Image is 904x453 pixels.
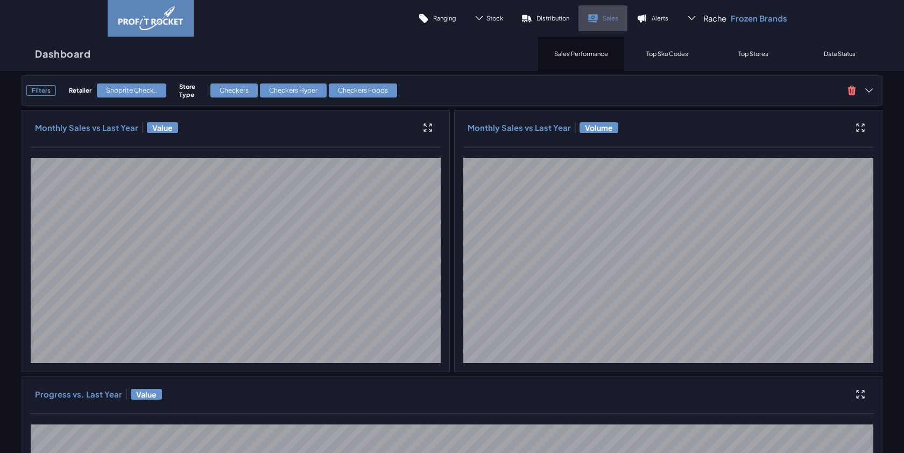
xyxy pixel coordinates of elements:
[731,13,787,24] p: Frozen Brands
[35,122,138,133] h3: Monthly Sales vs Last Year
[35,389,122,400] h3: Progress vs. Last Year
[433,14,456,22] p: Ranging
[580,122,618,133] span: Volume
[627,5,677,31] a: Alerts
[26,85,56,96] h3: Filters
[646,50,688,58] p: Top Sku Codes
[329,83,397,97] div: Checkers Foods
[118,6,183,30] img: image
[824,50,856,58] p: Data Status
[131,389,162,400] span: Value
[512,5,578,31] a: Distribution
[603,14,618,22] p: Sales
[578,5,627,31] a: Sales
[210,83,258,97] div: Checkers
[22,37,104,71] a: Dashboard
[97,83,166,97] div: Shoprite Check..
[147,122,178,133] span: Value
[486,14,503,22] span: Stock
[179,82,205,99] h4: Store Type
[69,86,91,94] h4: Retailer
[409,5,465,31] a: Ranging
[738,50,768,58] p: Top Stores
[703,13,726,24] span: Rache
[554,50,608,58] p: Sales Performance
[652,14,668,22] p: Alerts
[536,14,569,22] p: Distribution
[260,83,327,97] div: Checkers Hyper
[468,122,571,133] h3: Monthly Sales vs Last Year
